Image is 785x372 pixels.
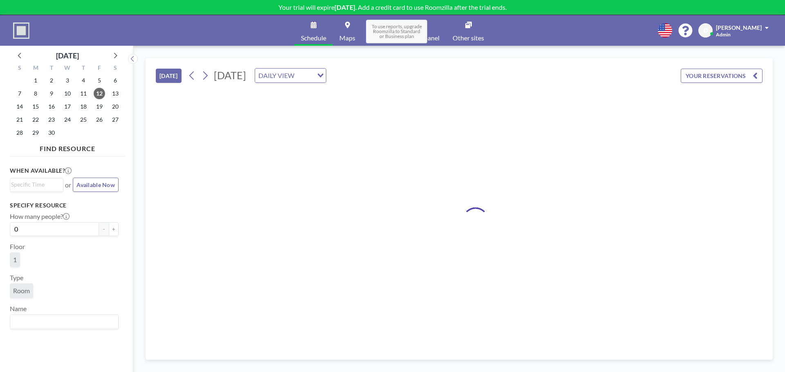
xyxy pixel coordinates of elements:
button: Available Now [73,178,119,192]
div: F [91,63,107,74]
span: Friday, September 26, 2025 [94,114,105,125]
span: or [65,181,71,189]
label: Floor [10,243,25,251]
span: Saturday, September 13, 2025 [110,88,121,99]
span: D [704,27,708,34]
span: Friday, September 19, 2025 [94,101,105,112]
a: Schedule [294,15,333,46]
a: Other sites [446,15,491,46]
input: Search for option [11,180,58,189]
a: Admin panel [397,15,446,46]
div: Search for option [10,315,118,329]
a: Reports [362,15,397,46]
span: Wednesday, September 17, 2025 [62,101,73,112]
div: M [28,63,44,74]
span: To use reports, upgrade Roomzilla to Standard or Business plan [366,20,427,43]
label: How many people? [10,212,70,221]
span: Thursday, September 25, 2025 [78,114,89,125]
div: Search for option [255,69,326,82]
span: Sunday, September 21, 2025 [14,114,25,125]
button: + [109,222,119,236]
div: W [60,63,76,74]
span: Tuesday, September 16, 2025 [46,101,57,112]
span: Friday, September 5, 2025 [94,75,105,86]
span: Schedule [301,35,326,41]
span: Tuesday, September 30, 2025 [46,127,57,138]
input: Search for option [11,316,114,327]
span: Wednesday, September 24, 2025 [62,114,73,125]
div: S [107,63,123,74]
div: T [75,63,91,74]
span: Saturday, September 20, 2025 [110,101,121,112]
span: Room [13,287,30,295]
span: Sunday, September 28, 2025 [14,127,25,138]
span: Wednesday, September 3, 2025 [62,75,73,86]
button: YOUR RESERVATIONS [681,69,763,83]
span: Sunday, September 14, 2025 [14,101,25,112]
h3: Specify resource [10,202,119,209]
span: 1 [13,256,17,264]
span: Monday, September 29, 2025 [30,127,41,138]
span: Maps [339,35,355,41]
span: Thursday, September 4, 2025 [78,75,89,86]
span: DAILY VIEW [257,70,296,81]
span: Tuesday, September 2, 2025 [46,75,57,86]
button: [DATE] [156,69,182,83]
span: Tuesday, September 9, 2025 [46,88,57,99]
img: organization-logo [13,22,29,39]
span: Thursday, September 18, 2025 [78,101,89,112]
div: S [12,63,28,74]
h4: FIND RESOURCE [10,141,125,153]
span: Monday, September 15, 2025 [30,101,41,112]
span: [DATE] [214,69,246,81]
label: Type [10,274,23,282]
span: Thursday, September 11, 2025 [78,88,89,99]
span: Friday, September 12, 2025 [94,88,105,99]
span: Monday, September 8, 2025 [30,88,41,99]
input: Search for option [297,70,312,81]
span: Admin [716,31,731,38]
span: Available Now [76,181,115,188]
span: Sunday, September 7, 2025 [14,88,25,99]
span: Monday, September 1, 2025 [30,75,41,86]
span: Saturday, September 27, 2025 [110,114,121,125]
div: [DATE] [56,50,79,61]
div: Search for option [10,178,63,191]
div: T [44,63,60,74]
button: - [99,222,109,236]
span: Tuesday, September 23, 2025 [46,114,57,125]
b: [DATE] [334,3,355,11]
span: Other sites [453,35,484,41]
span: Saturday, September 6, 2025 [110,75,121,86]
label: Name [10,305,27,313]
span: [PERSON_NAME] [716,24,762,31]
a: Maps [333,15,362,46]
span: Wednesday, September 10, 2025 [62,88,73,99]
span: Monday, September 22, 2025 [30,114,41,125]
